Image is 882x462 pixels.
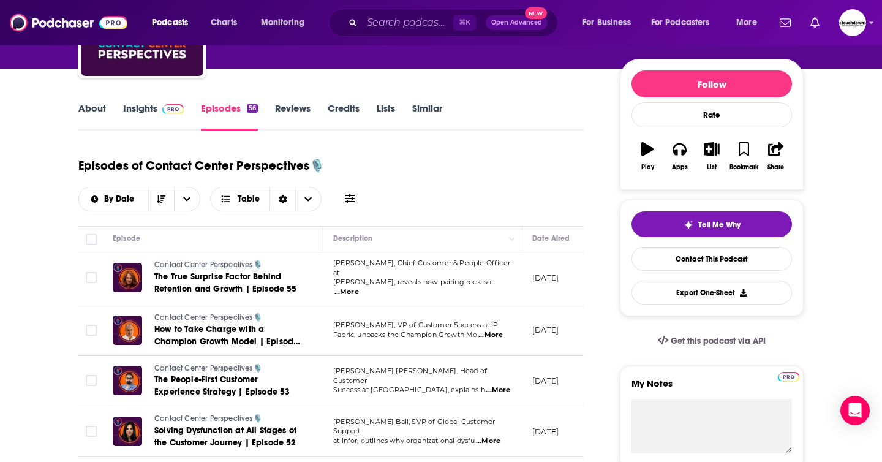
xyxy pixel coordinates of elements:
span: Success at [GEOGRAPHIC_DATA], explains h [333,385,485,394]
img: Podchaser Pro [778,372,799,382]
button: open menu [643,13,728,32]
span: Contact Center Perspectives🎙️ [154,260,262,269]
a: Episodes56 [201,102,258,131]
button: Apps [663,134,695,178]
span: [PERSON_NAME] Bali, SVP of Global Customer Support [333,417,495,436]
a: Contact Center Perspectives🎙️ [154,363,301,374]
a: Contact Center Perspectives🎙️ [154,312,301,324]
span: [PERSON_NAME] [PERSON_NAME], Head of Customer [333,366,487,385]
span: [PERSON_NAME], reveals how pairing rock-sol [333,278,493,286]
span: Solving Dysfunction at All Stages of the Customer Journey | Episode 52 [154,425,296,448]
span: New [525,7,547,19]
span: [PERSON_NAME], Chief Customer & People Officer at [333,259,510,277]
span: ...More [334,287,359,297]
a: Contact This Podcast [631,247,792,271]
a: Charts [203,13,244,32]
p: [DATE] [532,426,559,437]
div: 56 [247,104,258,113]
button: open menu [143,13,204,32]
span: The True Surprise Factor Behind Retention and Growth | Episode 55 [154,271,297,294]
button: Open AdvancedNew [486,15,548,30]
a: Pro website [778,370,799,382]
span: How to Take Charge with a Champion Growth Model | Episode 54 [154,324,300,359]
span: Tell Me Why [698,220,741,230]
span: Contact Center Perspectives🎙️ [154,364,262,373]
div: Description [333,231,372,246]
button: List [696,134,728,178]
input: Search podcasts, credits, & more... [362,13,453,32]
label: My Notes [631,377,792,399]
div: Apps [672,164,688,171]
img: User Profile [839,9,866,36]
span: The People-First Customer Experience Strategy | Episode 53 [154,374,290,397]
button: Choose View [210,187,322,211]
span: ⌘ K [453,15,476,31]
p: [DATE] [532,273,559,283]
img: tell me why sparkle [684,220,693,230]
div: Play [641,164,654,171]
span: For Business [582,14,631,31]
p: [DATE] [532,325,559,335]
div: Open Intercom Messenger [840,396,870,425]
button: Column Actions [505,232,519,246]
button: Show profile menu [839,9,866,36]
a: Get this podcast via API [648,326,775,356]
a: InsightsPodchaser Pro [123,102,184,131]
span: [PERSON_NAME], VP of Customer Success at IP [333,320,498,329]
a: Similar [412,102,442,131]
a: How to Take Charge with a Champion Growth Model | Episode 54 [154,324,301,348]
span: For Podcasters [651,14,710,31]
p: [DATE] [532,376,559,386]
div: Episode [113,231,140,246]
img: Podchaser - Follow, Share and Rate Podcasts [10,11,127,34]
div: Date Aired [532,231,570,246]
a: Contact Center Perspectives🎙️ [154,414,301,425]
button: Share [760,134,792,178]
span: Toggle select row [86,272,97,283]
a: Show notifications dropdown [775,12,796,33]
span: ...More [476,436,500,446]
div: List [707,164,717,171]
button: Follow [631,70,792,97]
span: Fabric, unpacks the Champion Growth Mo [333,330,478,339]
a: Solving Dysfunction at All Stages of the Customer Journey | Episode 52 [154,425,301,449]
a: Show notifications dropdown [805,12,824,33]
span: ...More [478,330,503,340]
span: ...More [486,385,510,395]
a: Reviews [275,102,311,131]
div: Share [767,164,784,171]
button: open menu [574,13,646,32]
div: Rate [631,102,792,127]
div: Sort Direction [269,187,295,211]
span: More [736,14,757,31]
a: Credits [328,102,360,131]
button: Bookmark [728,134,759,178]
h1: Episodes of Contact Center Perspectives🎙️ [78,158,325,173]
a: The True Surprise Factor Behind Retention and Growth | Episode 55 [154,271,301,295]
span: Podcasts [152,14,188,31]
button: tell me why sparkleTell Me Why [631,211,792,237]
button: Export One-Sheet [631,281,792,305]
span: at Infor, outlines why organizational dysfu [333,436,475,445]
a: Lists [377,102,395,131]
span: Charts [211,14,237,31]
span: By Date [104,195,138,203]
span: Table [238,195,260,203]
span: Get this podcast via API [671,336,766,346]
a: About [78,102,106,131]
div: Bookmark [729,164,758,171]
span: Contact Center Perspectives🎙️ [154,414,262,423]
h2: Choose List sort [78,187,200,211]
a: Contact Center Perspectives🎙️ [154,260,301,271]
span: Toggle select row [86,375,97,386]
span: Contact Center Perspectives🎙️ [154,313,262,322]
button: open menu [728,13,772,32]
span: Toggle select row [86,325,97,336]
button: open menu [79,195,148,203]
div: Search podcasts, credits, & more... [340,9,570,37]
button: open menu [174,187,200,211]
button: open menu [252,13,320,32]
button: Play [631,134,663,178]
